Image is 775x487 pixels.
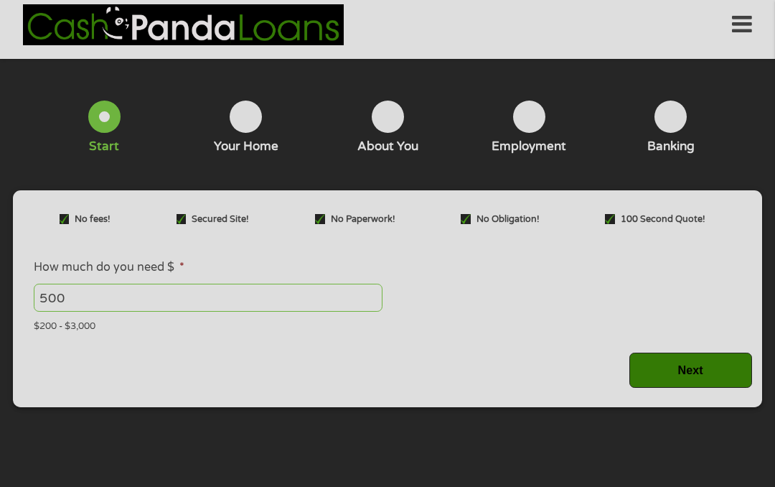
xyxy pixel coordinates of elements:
div: Start [89,139,119,154]
div: Employment [492,139,566,154]
p: No fees! [75,213,111,226]
img: GetLoanNow Logo [23,4,343,45]
div: Your Home [214,139,278,154]
div: About You [357,139,418,154]
label: How much do you need $ [34,260,184,275]
p: No Obligation! [476,213,540,226]
div: $200 - $3,000 [34,314,741,333]
p: Secured Site! [192,213,249,226]
p: 100 Second Quote! [621,213,705,226]
p: No Paperwork! [331,213,395,226]
input: Next [629,353,752,388]
div: Banking [647,139,695,154]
